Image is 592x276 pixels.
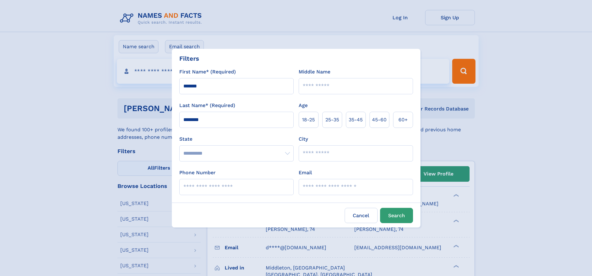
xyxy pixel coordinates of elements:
[302,116,315,124] span: 18‑25
[372,116,387,124] span: 45‑60
[398,116,408,124] span: 60+
[325,116,339,124] span: 25‑35
[179,135,294,143] label: State
[179,169,216,176] label: Phone Number
[179,102,235,109] label: Last Name* (Required)
[179,54,199,63] div: Filters
[179,68,236,76] label: First Name* (Required)
[380,208,413,223] button: Search
[299,135,308,143] label: City
[299,68,330,76] label: Middle Name
[345,208,378,223] label: Cancel
[349,116,363,124] span: 35‑45
[299,169,312,176] label: Email
[299,102,308,109] label: Age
